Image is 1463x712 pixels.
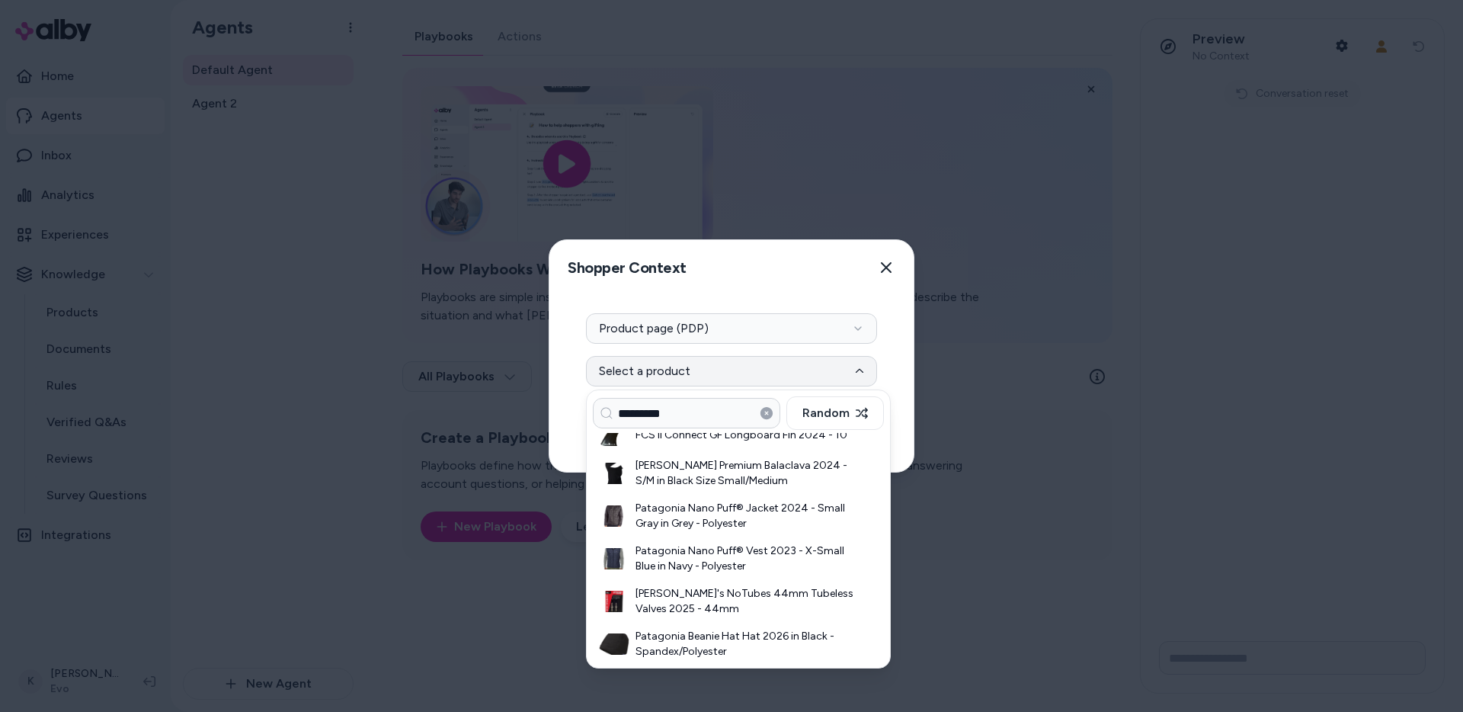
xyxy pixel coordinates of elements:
[599,548,629,569] img: Patagonia Nano Puff® Vest 2023 - X-Small Blue in Navy - Polyester
[562,252,687,284] h2: Shopper Context
[599,463,629,484] img: Burton Premium Balaclava 2024 - S/M in Black Size Small/Medium
[599,505,629,527] img: Patagonia Nano Puff® Jacket 2024 - Small Gray in Grey - Polyester
[635,501,856,531] h3: Patagonia Nano Puff® Jacket 2024 - Small Gray in Grey - Polyester
[786,396,884,430] button: Random
[635,586,856,617] h3: [PERSON_NAME]'s NoTubes 44mm Tubeless Valves 2025 - 44mm
[599,591,629,612] img: Stan's NoTubes 44mm Tubeless Valves 2025 - 44mm
[599,633,629,655] img: Patagonia Beanie Hat Hat 2026 in Black - Spandex/Polyester
[635,544,856,574] h3: Patagonia Nano Puff® Vest 2023 - X-Small Blue in Navy - Polyester
[635,629,856,659] h3: Patagonia Beanie Hat Hat 2026 in Black - Spandex/Polyester
[599,425,629,446] img: FCS II Connect GF Longboard Fin 2024 - 10
[635,458,856,489] h3: [PERSON_NAME] Premium Balaclava 2024 - S/M in Black Size Small/Medium
[586,356,877,386] button: Select a product
[635,428,856,443] h3: FCS II Connect GF Longboard Fin 2024 - 10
